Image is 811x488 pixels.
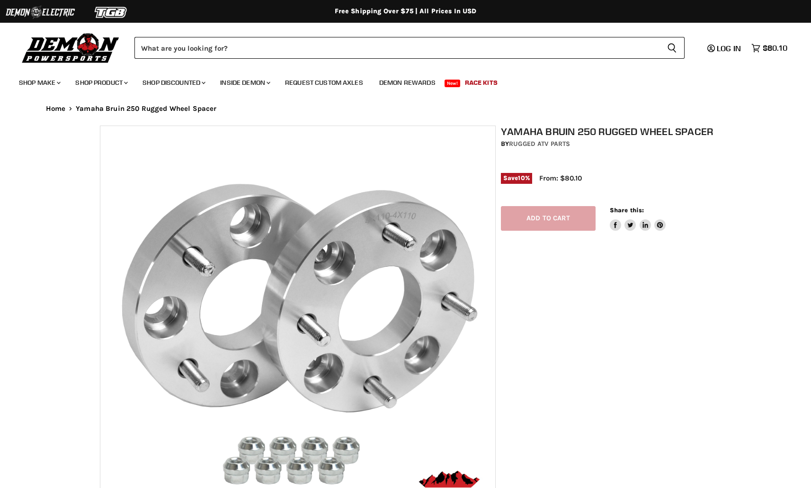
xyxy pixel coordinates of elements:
[27,105,784,113] nav: Breadcrumbs
[278,73,370,92] a: Request Custom Axles
[659,37,685,59] button: Search
[747,41,792,55] a: $80.10
[501,173,532,183] span: Save %
[12,69,785,92] ul: Main menu
[213,73,276,92] a: Inside Demon
[509,140,570,148] a: Rugged ATV Parts
[717,44,741,53] span: Log in
[501,126,717,137] h1: Yamaha Bruin 250 Rugged Wheel Spacer
[19,31,123,64] img: Demon Powersports
[703,44,747,53] a: Log in
[27,7,784,16] div: Free Shipping Over $75 | All Prices In USD
[76,3,147,21] img: TGB Logo 2
[539,174,582,182] span: From: $80.10
[68,73,134,92] a: Shop Product
[372,73,443,92] a: Demon Rewards
[5,3,76,21] img: Demon Electric Logo 2
[46,105,66,113] a: Home
[134,37,659,59] input: Search
[458,73,505,92] a: Race Kits
[12,73,66,92] a: Shop Make
[610,207,644,214] span: Share this:
[445,80,461,87] span: New!
[134,37,685,59] form: Product
[135,73,211,92] a: Shop Discounted
[501,139,717,149] div: by
[610,206,666,231] aside: Share this:
[763,44,787,53] span: $80.10
[518,174,525,181] span: 10
[76,105,216,113] span: Yamaha Bruin 250 Rugged Wheel Spacer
